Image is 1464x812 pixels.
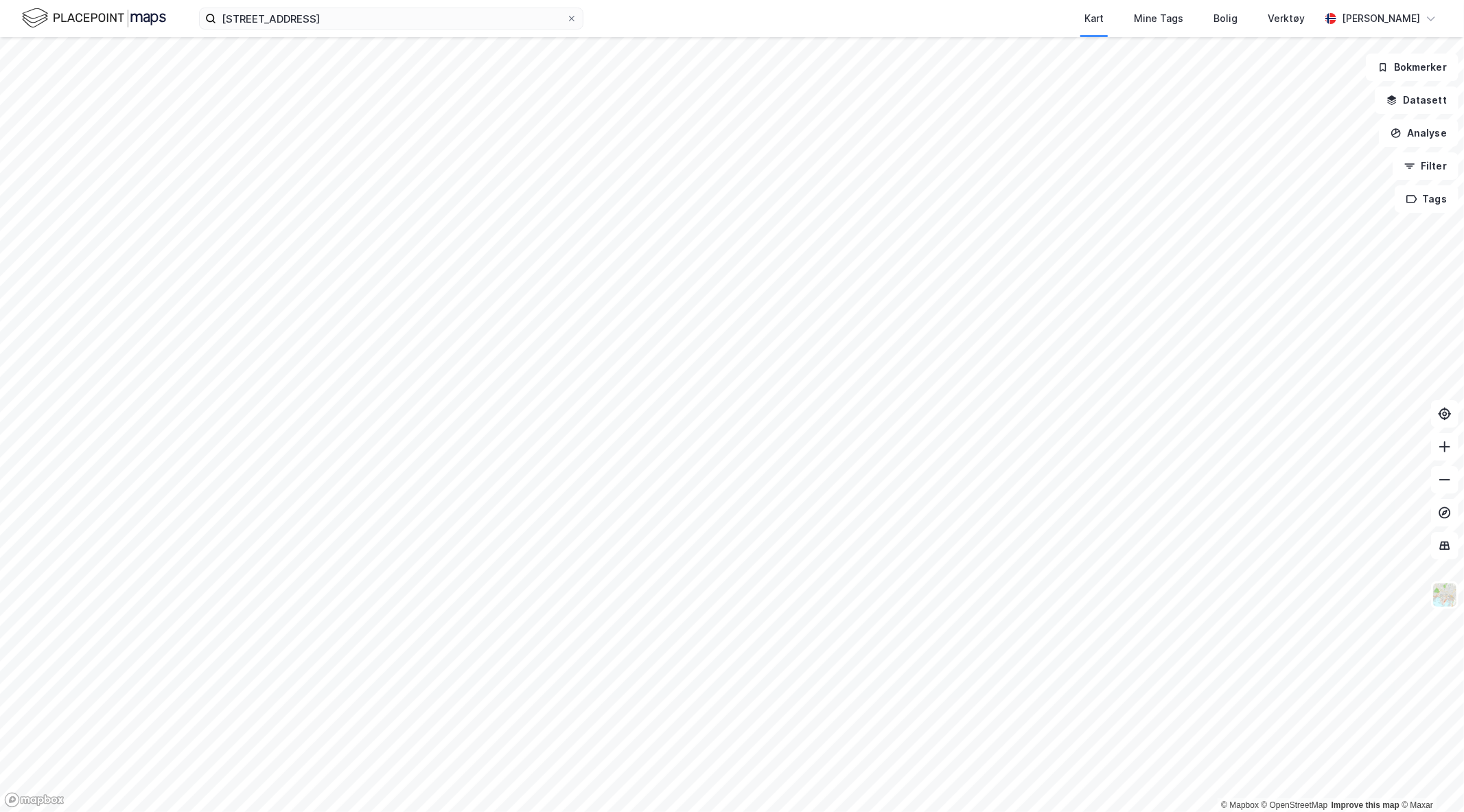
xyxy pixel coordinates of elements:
[1366,54,1459,81] button: Bokmerker
[1134,10,1183,27] div: Mine Tags
[1268,10,1305,27] div: Verktøy
[1262,800,1328,810] a: OpenStreetMap
[22,6,166,30] img: logo.f888ab2527a4732fd821a326f86c7f29.svg
[1221,800,1259,810] a: Mapbox
[1395,185,1459,213] button: Tags
[216,8,566,29] input: Søk på adresse, matrikkel, gårdeiere, leietakere eller personer
[1332,800,1399,810] a: Improve this map
[1432,582,1458,608] img: Z
[1213,10,1238,27] div: Bolig
[1395,746,1464,812] div: Kontrollprogram for chat
[1395,746,1464,812] iframe: Chat Widget
[1379,119,1459,147] button: Analyse
[1342,10,1420,27] div: [PERSON_NAME]
[1393,152,1459,180] button: Filter
[4,792,65,808] a: Mapbox homepage
[1375,86,1459,114] button: Datasett
[1084,10,1104,27] div: Kart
